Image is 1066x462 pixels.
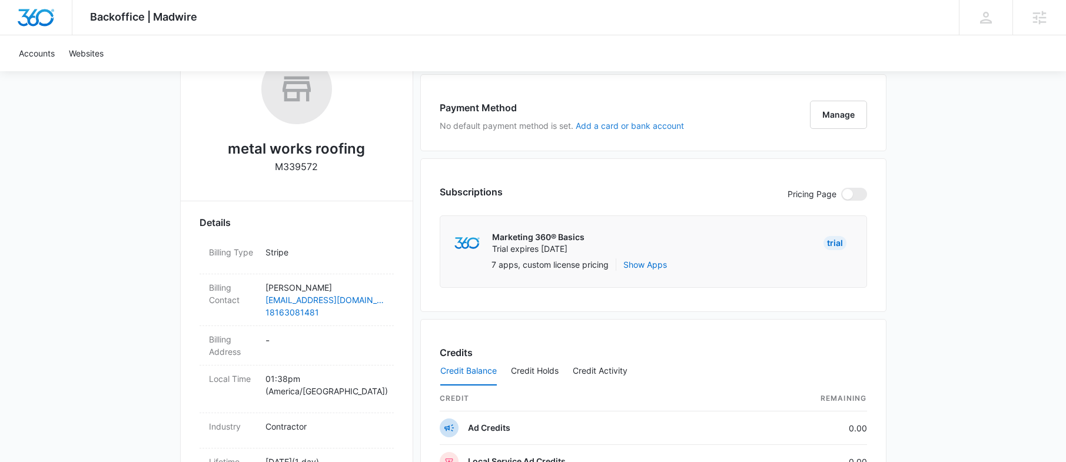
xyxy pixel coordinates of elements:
div: Billing Contact[PERSON_NAME][EMAIL_ADDRESS][DOMAIN_NAME]18163081481 [200,274,394,326]
button: Show Apps [623,258,667,271]
p: Stripe [265,246,384,258]
span: Details [200,215,231,230]
p: Ad Credits [468,422,510,434]
button: Credit Holds [511,357,559,385]
h3: Subscriptions [440,185,503,199]
dt: Local Time [209,373,256,385]
p: Trial expires [DATE] [492,243,585,255]
p: Marketing 360® Basics [492,231,585,243]
h3: Payment Method [440,101,684,115]
button: Credit Balance [440,357,497,385]
a: Websites [62,35,111,71]
p: 7 apps, custom license pricing [492,258,609,271]
p: Pricing Page [788,188,836,201]
span: Backoffice | Madwire [90,11,197,23]
dd: - [265,333,384,358]
a: [EMAIL_ADDRESS][DOMAIN_NAME] [265,294,384,306]
img: marketing360Logo [454,237,480,250]
div: Local Time01:38pm (America/[GEOGRAPHIC_DATA]) [200,365,394,413]
a: 18163081481 [265,306,384,318]
dt: Billing Contact [209,281,256,306]
button: Credit Activity [573,357,627,385]
button: Add a card or bank account [576,122,684,130]
p: 01:38pm ( America/[GEOGRAPHIC_DATA] ) [265,373,384,397]
div: IndustryContractor [200,413,394,448]
h2: metal works roofing [228,138,365,159]
dt: Billing Type [209,246,256,258]
div: Billing TypeStripe [200,239,394,274]
dt: Industry [209,420,256,433]
button: Manage [810,101,867,129]
th: credit [440,386,742,411]
div: Billing Address- [200,326,394,365]
td: 0.00 [742,411,867,445]
h3: Credits [440,345,473,360]
dt: Billing Address [209,333,256,358]
th: Remaining [742,386,867,411]
p: M339572 [275,159,318,174]
p: Contractor [265,420,384,433]
a: Accounts [12,35,62,71]
div: Trial [823,236,846,250]
p: [PERSON_NAME] [265,281,384,294]
p: No default payment method is set. [440,119,684,132]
